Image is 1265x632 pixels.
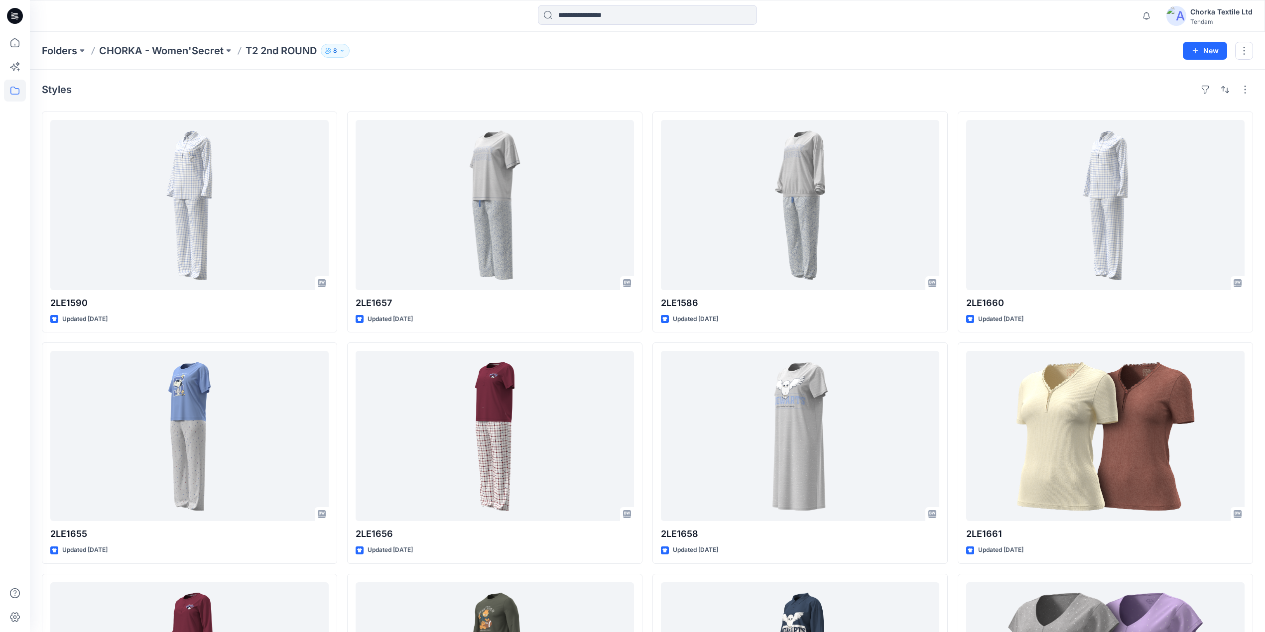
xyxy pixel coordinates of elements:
[50,351,329,521] a: 2LE1655
[1183,42,1227,60] button: New
[321,44,350,58] button: 8
[1190,6,1253,18] div: Chorka Textile Ltd
[1166,6,1186,26] img: avatar
[62,314,108,324] p: Updated [DATE]
[661,296,939,310] p: 2LE1586
[50,527,329,541] p: 2LE1655
[1190,18,1253,25] div: Tendam
[62,545,108,555] p: Updated [DATE]
[356,527,634,541] p: 2LE1656
[673,314,718,324] p: Updated [DATE]
[966,351,1245,521] a: 2LE1661
[356,120,634,290] a: 2LE1657
[99,44,224,58] a: CHORKA - Women'Secret
[978,545,1023,555] p: Updated [DATE]
[356,296,634,310] p: 2LE1657
[661,527,939,541] p: 2LE1658
[966,296,1245,310] p: 2LE1660
[978,314,1023,324] p: Updated [DATE]
[42,44,77,58] a: Folders
[246,44,317,58] p: T2 2nd ROUND
[333,45,337,56] p: 8
[661,120,939,290] a: 2LE1586
[50,120,329,290] a: 2LE1590
[42,84,72,96] h4: Styles
[673,545,718,555] p: Updated [DATE]
[661,351,939,521] a: 2LE1658
[368,314,413,324] p: Updated [DATE]
[50,296,329,310] p: 2LE1590
[356,351,634,521] a: 2LE1656
[368,545,413,555] p: Updated [DATE]
[966,120,1245,290] a: 2LE1660
[966,527,1245,541] p: 2LE1661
